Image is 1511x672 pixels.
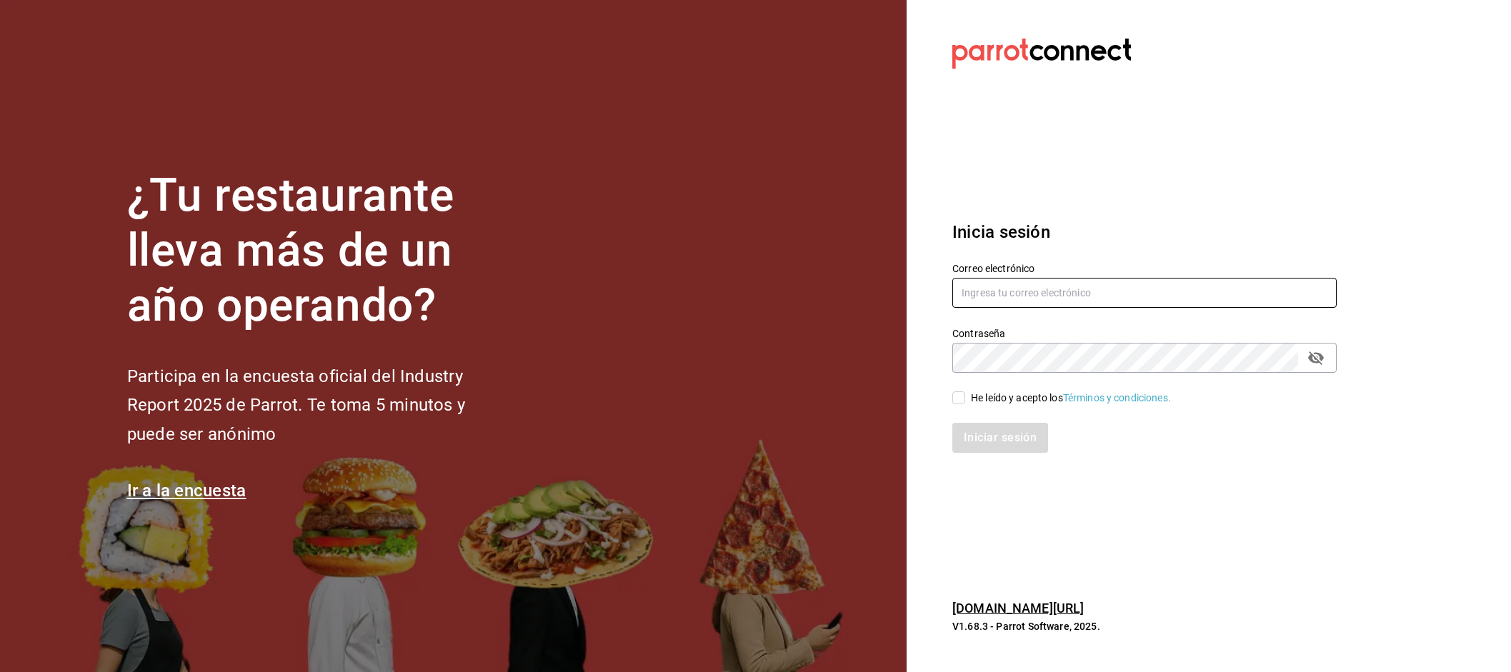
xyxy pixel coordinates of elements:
[952,264,1337,274] label: Correo electrónico
[1304,346,1328,370] button: passwordField
[952,219,1337,245] h3: Inicia sesión
[127,362,513,449] h2: Participa en la encuesta oficial del Industry Report 2025 de Parrot. Te toma 5 minutos y puede se...
[952,601,1084,616] a: [DOMAIN_NAME][URL]
[127,169,513,333] h1: ¿Tu restaurante lleva más de un año operando?
[1063,392,1171,403] a: Términos y condiciones.
[952,278,1337,308] input: Ingresa tu correo electrónico
[971,391,1171,406] div: He leído y acepto los
[952,329,1337,338] label: Contraseña
[127,481,246,501] a: Ir a la encuesta
[952,619,1337,633] p: V1.68.3 - Parrot Software, 2025.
